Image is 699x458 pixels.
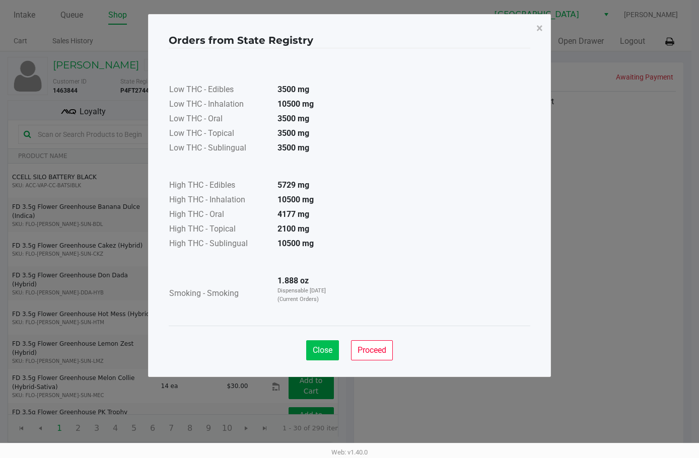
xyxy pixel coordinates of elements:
span: × [536,21,543,35]
td: High THC - Edibles [169,179,269,193]
td: High THC - Topical [169,222,269,237]
h4: Orders from State Registry [169,33,313,48]
td: High THC - Inhalation [169,193,269,208]
td: Low THC - Oral [169,112,269,127]
strong: 5729 mg [277,180,309,190]
button: Proceed [351,340,393,360]
strong: 3500 mg [277,143,309,152]
td: Low THC - Topical [169,127,269,141]
td: High THC - Sublingual [169,237,269,252]
button: Close [528,14,551,42]
td: Low THC - Edibles [169,83,269,98]
td: High THC - Oral [169,208,269,222]
span: Close [313,345,332,355]
strong: 10500 mg [277,239,314,248]
strong: 3500 mg [277,128,309,138]
td: Low THC - Sublingual [169,141,269,156]
strong: 2100 mg [277,224,309,234]
td: Smoking - Smoking [169,274,269,314]
button: Close [306,340,339,360]
strong: 10500 mg [277,99,314,109]
strong: 10500 mg [277,195,314,204]
strong: 3500 mg [277,85,309,94]
td: Low THC - Inhalation [169,98,269,112]
strong: 3500 mg [277,114,309,123]
strong: 1.888 oz [277,276,309,285]
p: Dispensable [DATE] (Current Orders) [277,287,332,303]
strong: 4177 mg [277,209,309,219]
span: Web: v1.40.0 [331,448,368,456]
span: Proceed [358,345,386,355]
